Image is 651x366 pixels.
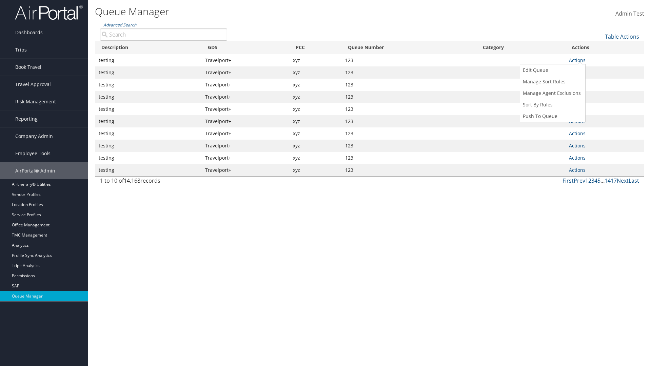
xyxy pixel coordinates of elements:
[95,41,202,54] th: Description: activate to sort column ascending
[520,87,584,99] a: Manage Agent Exclusions
[95,66,202,79] td: testing
[95,79,202,91] td: testing
[520,76,584,87] a: Manage Sort Rules
[202,164,290,176] td: Travelport+
[569,130,586,137] a: Actions
[563,177,574,184] a: First
[95,140,202,152] td: testing
[202,54,290,66] td: Travelport+
[202,66,290,79] td: Travelport+
[103,22,136,28] a: Advanced Search
[15,59,41,76] span: Book Travel
[342,66,477,79] td: 123
[95,103,202,115] td: testing
[124,177,140,184] span: 14,168
[202,140,290,152] td: Travelport+
[569,57,586,63] a: Actions
[95,164,202,176] td: testing
[342,115,477,127] td: 123
[15,93,56,110] span: Risk Management
[342,79,477,91] td: 123
[594,177,597,184] a: 4
[95,152,202,164] td: testing
[202,103,290,115] td: Travelport+
[95,4,461,19] h1: Queue Manager
[566,41,644,54] th: Actions
[290,66,342,79] td: xyz
[15,4,83,20] img: airportal-logo.png
[342,41,477,54] th: Queue Number: activate to sort column ascending
[202,41,290,54] th: GDS: activate to sort column ascending
[617,177,629,184] a: Next
[95,115,202,127] td: testing
[477,41,566,54] th: Category: activate to sort column ascending
[520,64,584,76] a: Edit Queue
[615,10,644,17] span: Admin Test
[100,177,227,188] div: 1 to 10 of records
[588,177,591,184] a: 2
[342,152,477,164] td: 123
[202,79,290,91] td: Travelport+
[342,91,477,103] td: 123
[290,140,342,152] td: xyz
[95,127,202,140] td: testing
[585,177,588,184] a: 1
[290,91,342,103] td: xyz
[569,155,586,161] a: Actions
[342,140,477,152] td: 123
[202,152,290,164] td: Travelport+
[290,79,342,91] td: xyz
[569,167,586,173] a: Actions
[597,177,600,184] a: 5
[290,152,342,164] td: xyz
[615,3,644,24] a: Admin Test
[15,24,43,41] span: Dashboards
[290,54,342,66] td: xyz
[569,142,586,149] a: Actions
[520,110,584,122] a: Push To Queue
[605,177,617,184] a: 1417
[15,76,51,93] span: Travel Approval
[342,164,477,176] td: 123
[290,103,342,115] td: xyz
[15,162,55,179] span: AirPortal® Admin
[202,127,290,140] td: Travelport+
[342,54,477,66] td: 123
[202,91,290,103] td: Travelport+
[600,177,605,184] span: …
[15,41,27,58] span: Trips
[15,128,53,145] span: Company Admin
[100,28,227,41] input: Advanced Search
[591,177,594,184] a: 3
[15,110,38,127] span: Reporting
[290,164,342,176] td: xyz
[629,177,639,184] a: Last
[574,177,585,184] a: Prev
[342,103,477,115] td: 123
[520,99,584,110] a: Sort Using Queue's Rules
[202,115,290,127] td: Travelport+
[605,33,639,40] a: Table Actions
[15,145,51,162] span: Employee Tools
[342,127,477,140] td: 123
[290,127,342,140] td: xyz
[290,41,342,54] th: PCC: activate to sort column ascending
[95,91,202,103] td: testing
[290,115,342,127] td: xyz
[95,54,202,66] td: testing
